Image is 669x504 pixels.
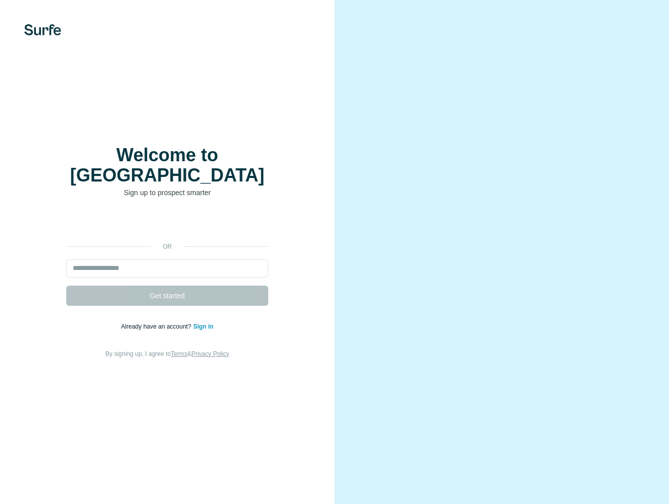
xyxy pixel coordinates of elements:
[121,323,194,330] span: Already have an account?
[66,188,268,198] p: Sign up to prospect smarter
[61,213,273,235] iframe: Pulsante Accedi con Google
[461,10,659,149] iframe: Finestra di dialogo Accedi con Google
[106,350,229,357] span: By signing up, I agree to &
[66,213,268,235] div: Accedi con Google. Si apre in una nuova scheda
[171,350,187,357] a: Terms
[193,323,213,330] a: Sign in
[66,145,268,186] h1: Welcome to [GEOGRAPHIC_DATA]
[151,242,183,251] p: or
[24,24,61,35] img: Surfe's logo
[192,350,229,357] a: Privacy Policy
